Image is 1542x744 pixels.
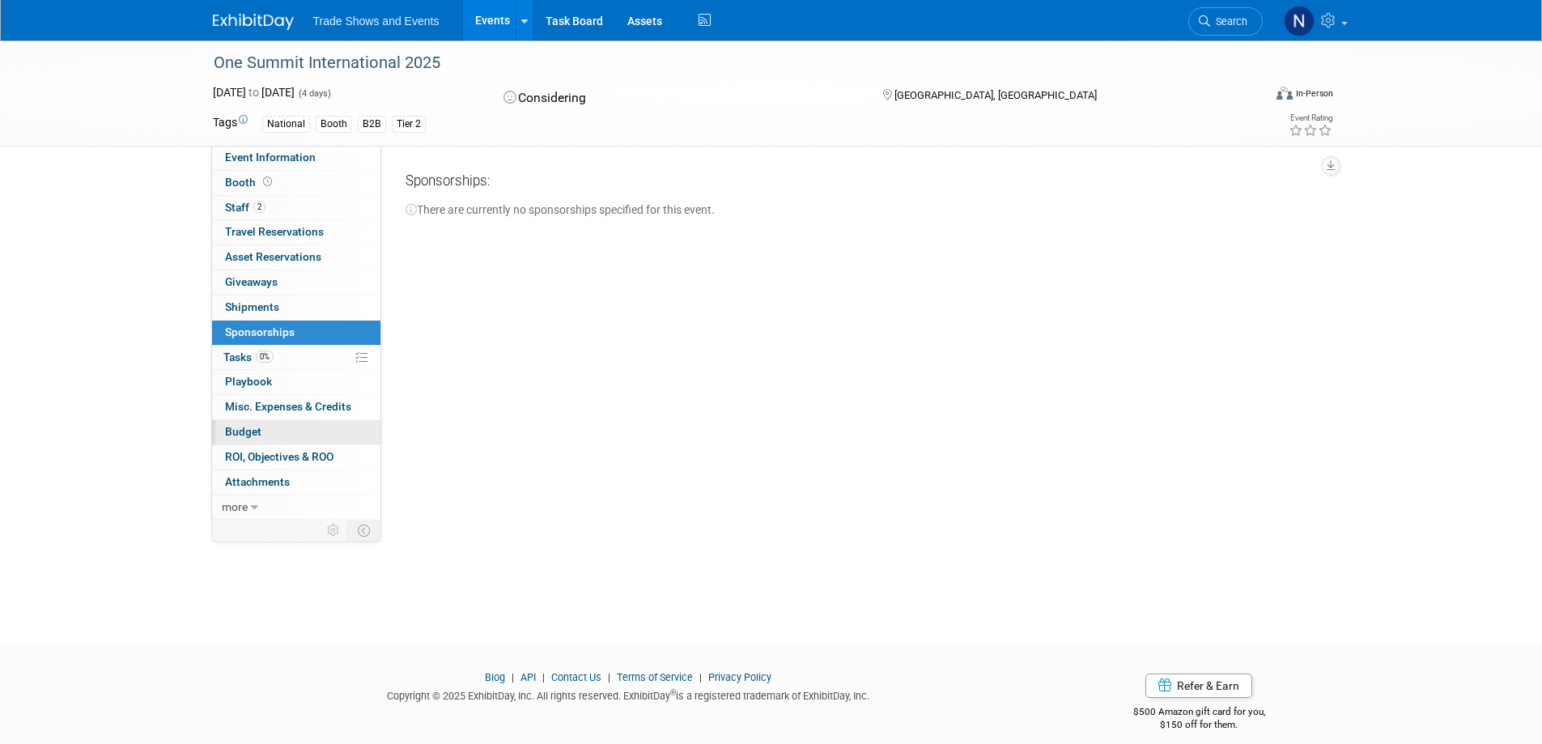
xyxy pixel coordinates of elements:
[225,201,265,214] span: Staff
[1277,87,1293,100] img: Format-Inperson.png
[225,325,295,338] span: Sponsorships
[670,688,676,697] sup: ®
[406,172,1318,197] div: Sponsorships:
[212,346,380,370] a: Tasks0%
[1295,87,1333,100] div: In-Person
[260,176,275,188] span: Booth not reserved yet
[212,220,380,244] a: Travel Reservations
[256,351,274,363] span: 0%
[213,86,295,99] span: [DATE] [DATE]
[225,475,290,488] span: Attachments
[1145,674,1252,698] a: Refer & Earn
[208,49,1238,78] div: One Summit International 2025
[1210,15,1247,28] span: Search
[212,146,380,170] a: Event Information
[551,671,601,683] a: Contact Us
[225,425,261,438] span: Budget
[212,445,380,470] a: ROI, Objectives & ROO
[225,300,279,313] span: Shipments
[212,420,380,444] a: Budget
[225,151,316,164] span: Event Information
[225,400,351,413] span: Misc. Expenses & Credits
[212,270,380,295] a: Giveaways
[223,351,274,363] span: Tasks
[222,500,248,513] span: more
[604,671,614,683] span: |
[225,250,321,263] span: Asset Reservations
[262,116,310,133] div: National
[1068,695,1330,732] div: $500 Amazon gift card for you,
[695,671,706,683] span: |
[225,375,272,388] span: Playbook
[499,84,856,113] div: Considering
[213,114,248,133] td: Tags
[212,196,380,220] a: Staff2
[212,321,380,345] a: Sponsorships
[347,520,380,541] td: Toggle Event Tabs
[212,295,380,320] a: Shipments
[297,88,331,99] span: (4 days)
[320,520,348,541] td: Personalize Event Tab Strip
[894,89,1097,101] span: [GEOGRAPHIC_DATA], [GEOGRAPHIC_DATA]
[538,671,549,683] span: |
[253,201,265,213] span: 2
[213,14,294,30] img: ExhibitDay
[313,15,440,28] span: Trade Shows and Events
[1167,84,1334,108] div: Event Format
[485,671,505,683] a: Blog
[1289,114,1332,122] div: Event Rating
[225,450,333,463] span: ROI, Objectives & ROO
[212,495,380,520] a: more
[617,671,693,683] a: Terms of Service
[212,395,380,419] a: Misc. Expenses & Credits
[212,245,380,270] a: Asset Reservations
[708,671,771,683] a: Privacy Policy
[212,171,380,195] a: Booth
[508,671,518,683] span: |
[316,116,352,133] div: Booth
[520,671,536,683] a: API
[225,275,278,288] span: Giveaways
[358,116,386,133] div: B2B
[225,225,324,238] span: Travel Reservations
[212,470,380,495] a: Attachments
[1188,7,1263,36] a: Search
[1284,6,1315,36] img: Nate McCombs
[212,370,380,394] a: Playbook
[406,197,1318,218] div: There are currently no sponsorships specified for this event.
[225,176,275,189] span: Booth
[1068,718,1330,732] div: $150 off for them.
[392,116,426,133] div: Tier 2
[213,685,1045,704] div: Copyright © 2025 ExhibitDay, Inc. All rights reserved. ExhibitDay is a registered trademark of Ex...
[246,86,261,99] span: to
